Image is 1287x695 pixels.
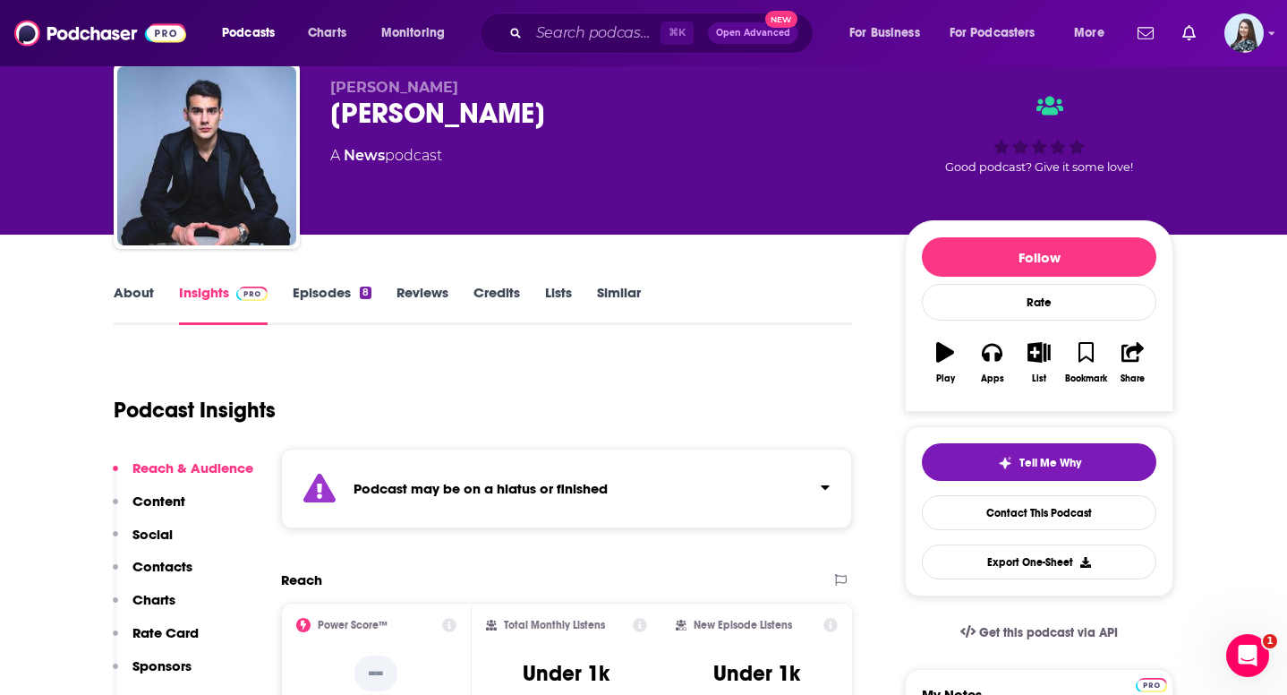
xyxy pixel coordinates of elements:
h2: Total Monthly Listens [504,619,605,631]
button: Follow [922,237,1156,277]
span: For Business [849,21,920,46]
h2: Reach [281,571,322,588]
button: open menu [1061,19,1127,47]
div: Share [1121,373,1145,384]
button: Apps [968,330,1015,395]
span: Good podcast? Give it some love! [945,160,1133,174]
p: -- [354,656,397,691]
input: Search podcasts, credits, & more... [529,19,661,47]
button: Charts [113,591,175,624]
button: List [1016,330,1062,395]
button: Bookmark [1062,330,1109,395]
div: Apps [981,373,1004,384]
a: Show notifications dropdown [1130,18,1161,48]
button: open menu [837,19,942,47]
img: User Profile [1224,13,1264,53]
a: Charts [296,19,357,47]
img: Podchaser Pro [1136,678,1167,692]
button: open menu [209,19,298,47]
section: Click to expand status details [281,449,852,528]
span: Podcasts [222,21,275,46]
p: Charts [132,591,175,608]
h1: Podcast Insights [114,397,276,424]
span: Tell Me Why [1019,456,1081,470]
iframe: Intercom live chat [1226,634,1269,677]
a: News [344,147,385,164]
span: Get this podcast via API [979,625,1118,640]
div: Play [936,373,955,384]
a: Credits [473,284,520,325]
p: Reach & Audience [132,459,253,476]
button: Export One-Sheet [922,545,1156,579]
button: Play [922,330,968,395]
div: A podcast [330,145,442,167]
p: Social [132,526,173,543]
img: Podchaser - Follow, Share and Rate Podcasts [14,16,186,50]
span: Logged in as brookefortierpr [1224,13,1264,53]
a: About [114,284,154,325]
h2: Power Score™ [318,619,388,631]
strong: Podcast may be on a hiatus or finished [354,480,608,497]
button: Reach & Audience [113,459,253,493]
h2: New Episode Listens [694,619,792,631]
span: ⌘ K [661,21,694,45]
button: Social [113,526,173,559]
div: Rate [922,284,1156,321]
h3: Under 1k [523,660,609,687]
span: 1 [1263,634,1277,648]
span: Monitoring [381,21,445,46]
button: Content [113,493,185,526]
a: Episodes8 [293,284,371,325]
button: Rate Card [113,624,199,657]
a: Get this podcast via API [946,611,1132,655]
img: Mario Nawfal [117,66,296,245]
div: List [1032,373,1046,384]
span: New [765,11,797,28]
a: Pro website [1136,675,1167,692]
img: Podchaser Pro [236,287,268,301]
p: Content [132,493,185,510]
span: Open Advanced [716,29,790,38]
a: InsightsPodchaser Pro [179,284,268,325]
button: tell me why sparkleTell Me Why [922,443,1156,481]
img: tell me why sparkle [998,456,1012,470]
span: [PERSON_NAME] [330,79,458,96]
a: Reviews [396,284,448,325]
div: Search podcasts, credits, & more... [497,13,831,54]
button: open menu [938,19,1061,47]
div: Bookmark [1065,373,1107,384]
span: Charts [308,21,346,46]
p: Contacts [132,558,192,575]
button: Share [1110,330,1156,395]
button: Sponsors [113,657,192,691]
button: open menu [369,19,468,47]
p: Rate Card [132,624,199,641]
a: Similar [597,284,641,325]
span: For Podcasters [950,21,1036,46]
span: More [1074,21,1104,46]
p: Sponsors [132,657,192,674]
a: Show notifications dropdown [1175,18,1203,48]
a: Contact This Podcast [922,495,1156,530]
div: Good podcast? Give it some love! [905,79,1173,190]
div: 8 [360,287,371,299]
button: Show profile menu [1224,13,1264,53]
button: Contacts [113,558,192,591]
button: Open AdvancedNew [708,22,798,44]
a: Lists [545,284,572,325]
h3: Under 1k [713,660,800,687]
